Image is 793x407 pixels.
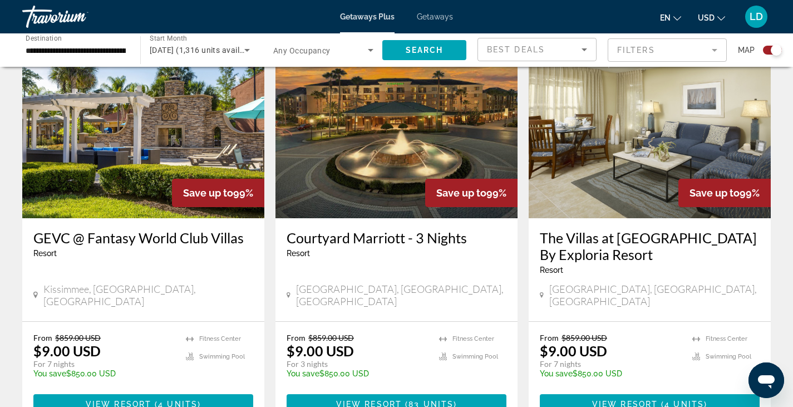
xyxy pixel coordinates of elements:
[22,40,264,218] img: A937O01X.jpg
[287,359,428,369] p: For 3 nights
[738,42,755,58] span: Map
[296,283,506,307] span: [GEOGRAPHIC_DATA], [GEOGRAPHIC_DATA], [GEOGRAPHIC_DATA]
[287,369,428,378] p: $850.00 USD
[150,35,187,42] span: Start Month
[406,46,444,55] span: Search
[287,249,310,258] span: Resort
[287,229,506,246] a: Courtyard Marriott - 3 Nights
[33,333,52,342] span: From
[275,40,518,218] img: RR21E01X.jpg
[287,342,354,359] p: $9.00 USD
[540,342,607,359] p: $9.00 USD
[540,266,563,274] span: Resort
[33,369,175,378] p: $850.00 USD
[678,179,771,207] div: 99%
[540,369,681,378] p: $850.00 USD
[199,353,245,360] span: Swimming Pool
[698,9,725,26] button: Change currency
[608,38,727,62] button: Filter
[436,187,486,199] span: Save up to
[698,13,715,22] span: USD
[425,179,518,207] div: 99%
[750,11,763,22] span: LD
[689,187,740,199] span: Save up to
[540,229,760,263] a: The Villas at [GEOGRAPHIC_DATA] By Exploria Resort
[33,249,57,258] span: Resort
[660,9,681,26] button: Change language
[487,45,545,54] span: Best Deals
[742,5,771,28] button: User Menu
[43,283,253,307] span: Kissimmee, [GEOGRAPHIC_DATA], [GEOGRAPHIC_DATA]
[452,335,494,342] span: Fitness Center
[33,369,66,378] span: You save
[706,353,751,360] span: Swimming Pool
[33,229,253,246] a: GEVC @ Fantasy World Club Villas
[287,369,319,378] span: You save
[172,179,264,207] div: 99%
[26,34,62,42] span: Destination
[748,362,784,398] iframe: Button to launch messaging window
[561,333,607,342] span: $859.00 USD
[273,46,331,55] span: Any Occupancy
[199,335,241,342] span: Fitness Center
[529,40,771,218] img: 5995I01X.jpg
[660,13,671,22] span: en
[540,359,681,369] p: For 7 nights
[183,187,233,199] span: Save up to
[150,46,258,55] span: [DATE] (1,316 units available)
[417,12,453,21] a: Getaways
[540,369,573,378] span: You save
[287,333,306,342] span: From
[706,335,747,342] span: Fitness Center
[308,333,354,342] span: $859.00 USD
[22,2,134,31] a: Travorium
[33,359,175,369] p: For 7 nights
[340,12,395,21] a: Getaways Plus
[549,283,760,307] span: [GEOGRAPHIC_DATA], [GEOGRAPHIC_DATA], [GEOGRAPHIC_DATA]
[382,40,466,60] button: Search
[452,353,498,360] span: Swimming Pool
[33,342,101,359] p: $9.00 USD
[55,333,101,342] span: $859.00 USD
[540,333,559,342] span: From
[487,43,587,56] mat-select: Sort by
